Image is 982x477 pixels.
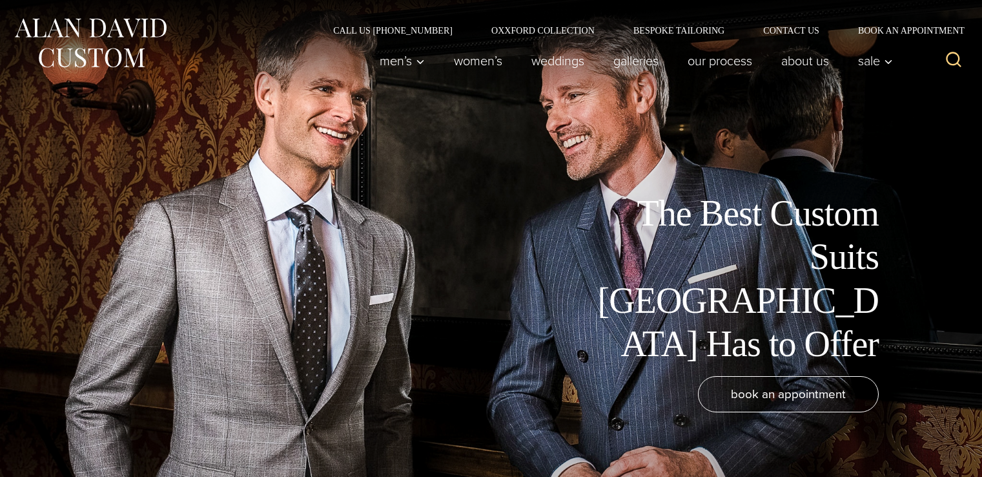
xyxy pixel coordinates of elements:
a: Oxxford Collection [472,26,614,35]
img: Alan David Custom [13,14,168,72]
a: Call Us [PHONE_NUMBER] [314,26,472,35]
a: Our Process [673,48,767,74]
a: weddings [517,48,599,74]
h1: The Best Custom Suits [GEOGRAPHIC_DATA] Has to Offer [588,192,879,366]
nav: Secondary Navigation [314,26,969,35]
nav: Primary Navigation [365,48,900,74]
a: Women’s [440,48,517,74]
a: book an appointment [698,376,879,412]
button: View Search Form [938,45,969,76]
a: Book an Appointment [839,26,969,35]
span: Sale [858,54,893,67]
a: Bespoke Tailoring [614,26,744,35]
span: book an appointment [731,385,846,403]
span: Men’s [380,54,425,67]
a: About Us [767,48,844,74]
a: Contact Us [744,26,839,35]
a: Galleries [599,48,673,74]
